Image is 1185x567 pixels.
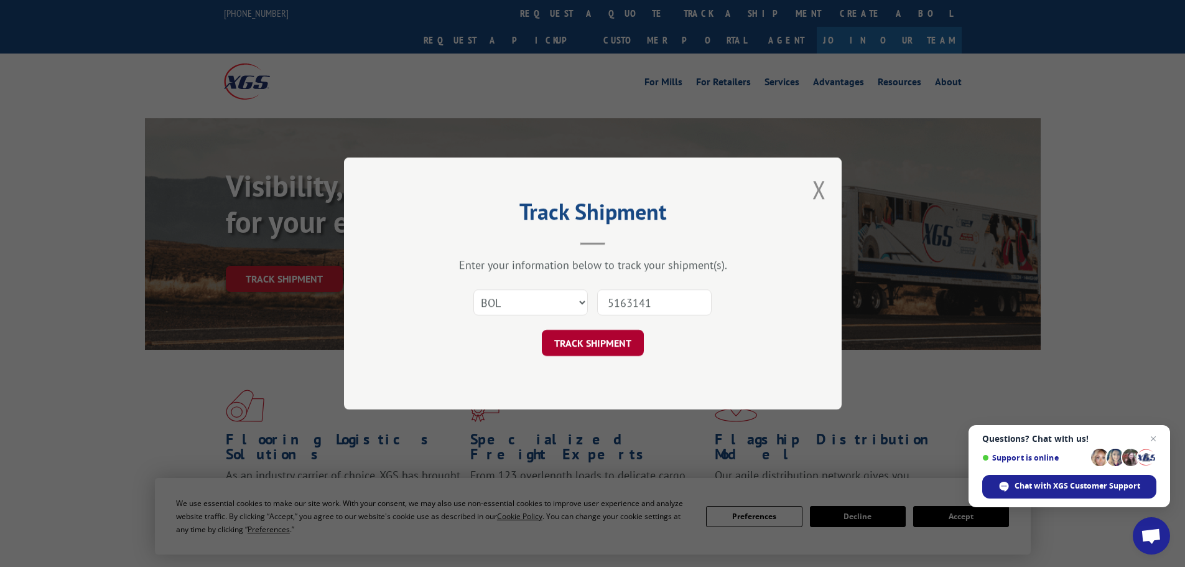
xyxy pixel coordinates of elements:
[542,330,644,356] button: TRACK SHIPMENT
[406,203,779,227] h2: Track Shipment
[1015,480,1140,492] span: Chat with XGS Customer Support
[1133,517,1170,555] a: Open chat
[982,475,1156,499] span: Chat with XGS Customer Support
[597,289,712,316] input: Number(s)
[982,453,1087,462] span: Support is online
[406,258,779,272] div: Enter your information below to track your shipment(s).
[982,434,1156,444] span: Questions? Chat with us!
[812,173,826,206] button: Close modal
